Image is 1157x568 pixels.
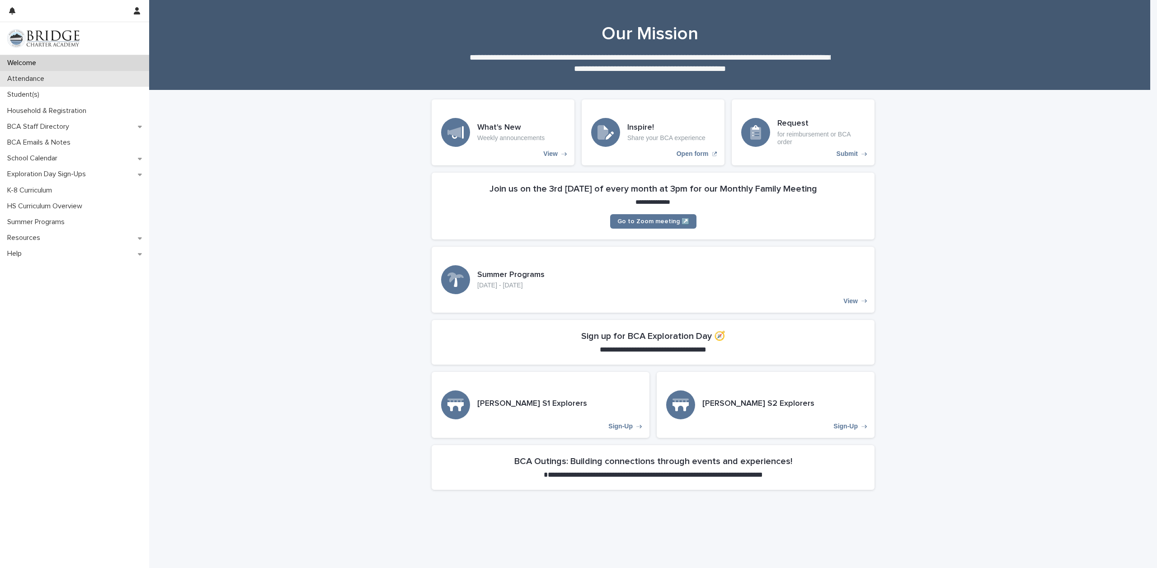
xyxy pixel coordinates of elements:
h1: Our Mission [428,23,871,45]
img: V1C1m3IdTEidaUdm9Hs0 [7,29,80,47]
h3: Request [777,119,865,129]
a: View [432,99,574,165]
h3: Summer Programs [477,270,545,280]
a: Sign-Up [432,372,649,438]
a: View [432,247,875,313]
p: Student(s) [4,90,47,99]
p: Submit [837,150,858,158]
h3: Inspire! [627,123,705,133]
p: BCA Staff Directory [4,122,76,131]
p: HS Curriculum Overview [4,202,89,211]
a: Open form [582,99,724,165]
h3: [PERSON_NAME] S1 Explorers [477,399,587,409]
p: Welcome [4,59,43,67]
a: Submit [732,99,875,165]
p: Help [4,249,29,258]
p: Attendance [4,75,52,83]
p: Resources [4,234,47,242]
h2: Sign up for BCA Exploration Day 🧭 [581,331,725,342]
h3: What's New [477,123,545,133]
p: K-8 Curriculum [4,186,59,195]
p: Open form [677,150,709,158]
h2: Join us on the 3rd [DATE] of every month at 3pm for our Monthly Family Meeting [489,183,817,194]
p: [DATE] - [DATE] [477,282,545,289]
p: for reimbursement or BCA order [777,131,865,146]
p: View [843,297,858,305]
p: Weekly announcements [477,134,545,142]
p: School Calendar [4,154,65,163]
p: View [543,150,558,158]
h2: BCA Outings: Building connections through events and experiences! [514,456,792,467]
a: Sign-Up [657,372,875,438]
p: Household & Registration [4,107,94,115]
p: Summer Programs [4,218,72,226]
p: BCA Emails & Notes [4,138,78,147]
h3: [PERSON_NAME] S2 Explorers [702,399,814,409]
p: Exploration Day Sign-Ups [4,170,93,178]
a: Go to Zoom meeting ↗️ [610,214,696,229]
p: Share your BCA experience [627,134,705,142]
p: Sign-Up [608,422,633,430]
p: Sign-Up [833,422,858,430]
span: Go to Zoom meeting ↗️ [617,218,689,225]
